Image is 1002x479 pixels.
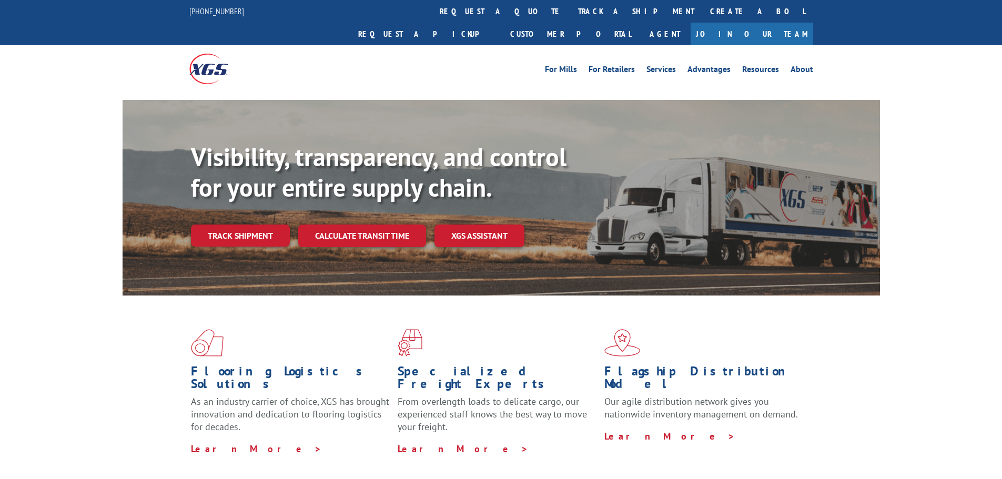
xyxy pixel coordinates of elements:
a: Advantages [687,65,731,77]
h1: Specialized Freight Experts [398,365,596,395]
h1: Flooring Logistics Solutions [191,365,390,395]
img: xgs-icon-total-supply-chain-intelligence-red [191,329,224,356]
img: xgs-icon-focused-on-flooring-red [398,329,422,356]
a: Learn More > [191,443,322,455]
a: XGS ASSISTANT [434,225,524,247]
span: As an industry carrier of choice, XGS has brought innovation and dedication to flooring logistics... [191,395,389,433]
a: About [791,65,813,77]
a: Request a pickup [350,23,502,45]
h1: Flagship Distribution Model [604,365,803,395]
img: xgs-icon-flagship-distribution-model-red [604,329,641,356]
a: For Retailers [589,65,635,77]
a: Join Our Team [691,23,813,45]
a: Calculate transit time [298,225,426,247]
span: Our agile distribution network gives you nationwide inventory management on demand. [604,395,798,420]
a: Resources [742,65,779,77]
a: Services [646,65,676,77]
p: From overlength loads to delicate cargo, our experienced staff knows the best way to move your fr... [398,395,596,442]
a: Customer Portal [502,23,639,45]
a: Learn More > [398,443,529,455]
a: [PHONE_NUMBER] [189,6,244,16]
a: For Mills [545,65,577,77]
a: Track shipment [191,225,290,247]
a: Learn More > [604,430,735,442]
b: Visibility, transparency, and control for your entire supply chain. [191,140,566,203]
a: Agent [639,23,691,45]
